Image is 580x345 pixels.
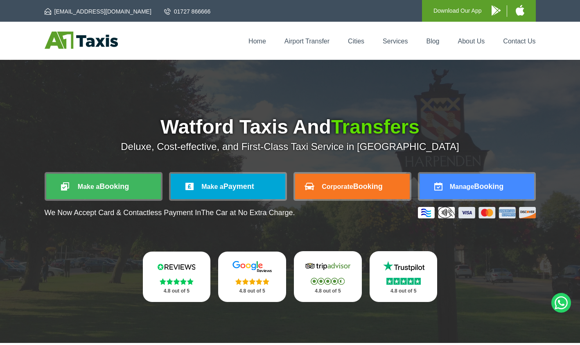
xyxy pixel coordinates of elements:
[295,174,410,199] a: CorporateBooking
[45,209,295,217] p: We Now Accept Card & Contactless Payment In
[201,183,223,190] span: Make a
[383,38,408,45] a: Services
[370,251,438,302] a: Trustpilot Stars 4.8 out of 5
[78,183,99,190] span: Make a
[322,183,353,190] span: Corporate
[227,286,277,296] p: 4.8 out of 5
[418,207,536,218] img: Credit And Debit Cards
[46,174,161,199] a: Make aBooking
[218,252,286,302] a: Google Stars 4.8 out of 5
[45,141,536,152] p: Deluxe, Cost-effective, and First-Class Taxi Service in [GEOGRAPHIC_DATA]
[331,116,420,138] span: Transfers
[45,117,536,137] h1: Watford Taxis And
[45,32,118,49] img: A1 Taxis St Albans LTD
[386,278,421,285] img: Stars
[303,286,353,296] p: 4.8 out of 5
[492,5,501,16] img: A1 Taxis Android App
[284,38,329,45] a: Airport Transfer
[152,286,202,296] p: 4.8 out of 5
[152,261,201,273] img: Reviews.io
[420,174,534,199] a: ManageBooking
[45,7,151,16] a: [EMAIL_ADDRESS][DOMAIN_NAME]
[450,183,474,190] span: Manage
[171,174,285,199] a: Make aPayment
[426,38,439,45] a: Blog
[164,7,211,16] a: 01727 866666
[433,6,482,16] p: Download Our App
[160,278,194,285] img: Stars
[348,38,364,45] a: Cities
[379,260,428,272] img: Trustpilot
[516,5,524,16] img: A1 Taxis iPhone App
[294,251,362,302] a: Tripadvisor Stars 4.8 out of 5
[228,261,277,273] img: Google
[379,286,429,296] p: 4.8 out of 5
[458,38,485,45] a: About Us
[235,278,269,285] img: Stars
[248,38,266,45] a: Home
[303,260,352,272] img: Tripadvisor
[143,252,211,302] a: Reviews.io Stars 4.8 out of 5
[201,209,295,217] span: The Car at No Extra Charge.
[503,38,535,45] a: Contact Us
[311,278,345,285] img: Stars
